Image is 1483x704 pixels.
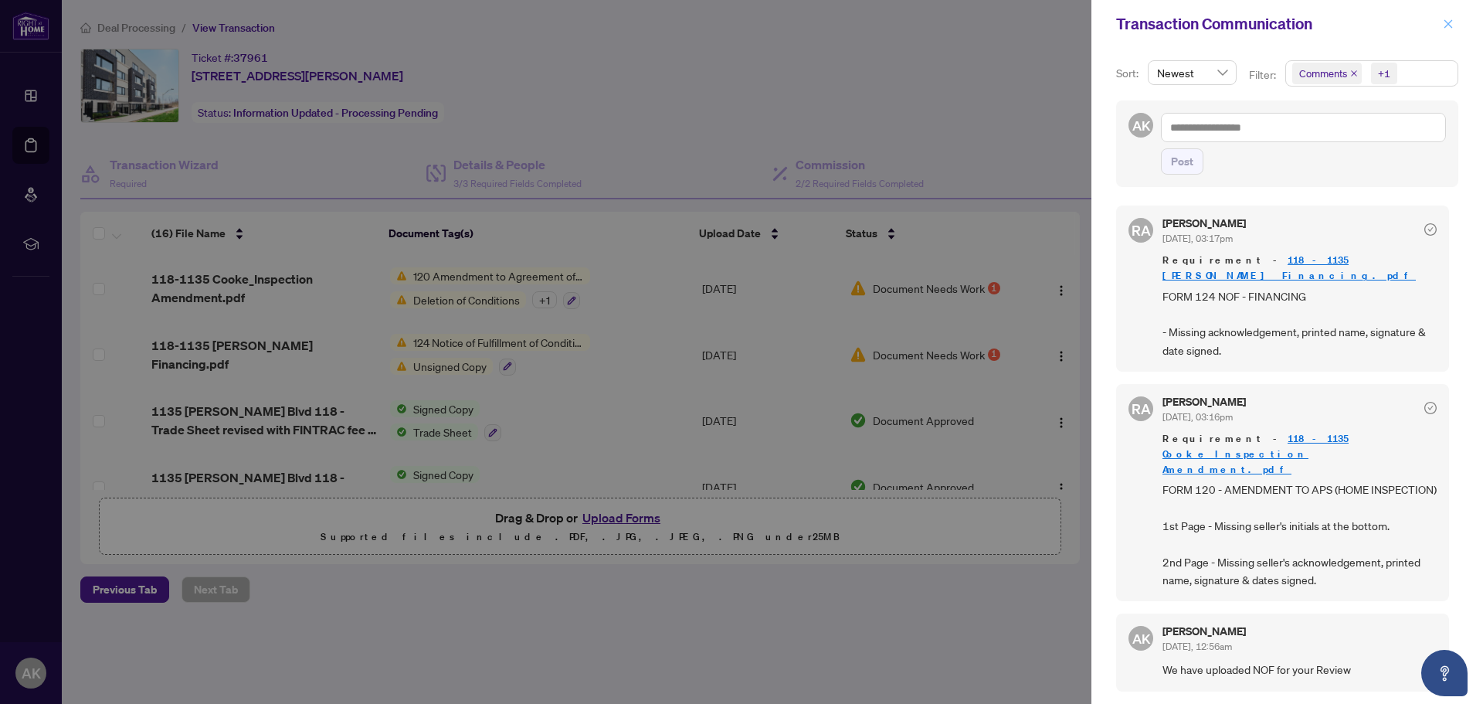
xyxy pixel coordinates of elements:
span: AK [1132,628,1150,649]
a: 118-1135 [PERSON_NAME] Financing.pdf [1162,253,1416,282]
span: RA [1132,219,1151,241]
span: check-circle [1424,402,1437,414]
span: Comments [1292,63,1362,84]
p: Filter: [1249,66,1278,83]
span: close [1350,70,1358,77]
span: RA [1132,398,1151,420]
span: FORM 120 - AMENDMENT TO APS (HOME INSPECTION) 1st Page - Missing seller's initials at the bottom.... [1162,481,1437,589]
span: Requirement - [1162,253,1437,284]
span: Newest [1157,61,1227,84]
span: [DATE], 03:16pm [1162,411,1233,423]
span: Requirement - [1162,431,1437,478]
h5: [PERSON_NAME] [1162,626,1246,637]
button: Open asap [1421,650,1468,696]
div: Transaction Communication [1116,12,1438,36]
span: close [1443,19,1454,29]
span: [DATE], 12:56am [1162,641,1232,652]
div: +1 [1378,66,1390,81]
button: Post [1161,148,1203,175]
a: 118-1135 Cooke_Inspection Amendment.pdf [1162,432,1349,476]
p: Sort: [1116,65,1142,82]
h5: [PERSON_NAME] [1162,396,1246,407]
span: check-circle [1424,223,1437,236]
span: AK [1132,115,1150,136]
span: We have uploaded NOF for your Review [1162,661,1437,678]
span: Comments [1299,66,1347,81]
span: [DATE], 03:17pm [1162,233,1233,244]
span: FORM 124 NOF - FINANCING - Missing acknowledgement, printed name, signature & date signed. [1162,287,1437,360]
h5: [PERSON_NAME] [1162,218,1246,229]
